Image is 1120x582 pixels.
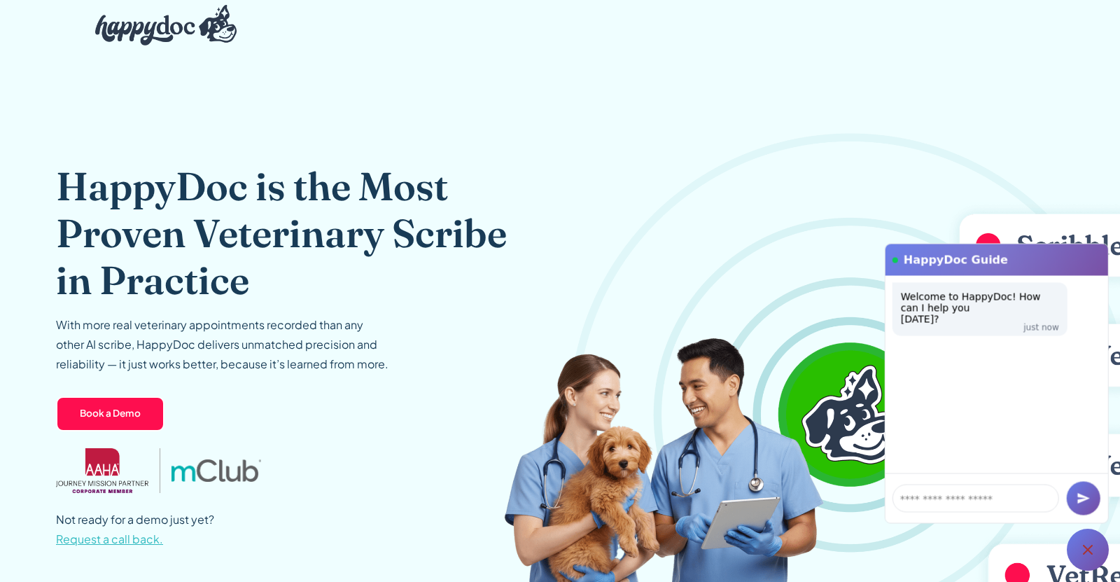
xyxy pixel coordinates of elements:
img: AAHA Advantage logo [56,448,148,493]
a: Book a Demo [56,396,164,431]
h1: HappyDoc is the Most Proven Veterinary Scribe in Practice [56,162,510,304]
span: Request a call back. [56,532,163,546]
p: Not ready for a demo just yet? [56,510,214,549]
img: HappyDoc Logo: A happy dog with his ear up, listening. [95,5,237,46]
img: mclub logo [171,459,261,482]
a: home [84,1,237,49]
p: With more real veterinary appointments recorded than any other AI scribe, HappyDoc delivers unmat... [56,315,392,374]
